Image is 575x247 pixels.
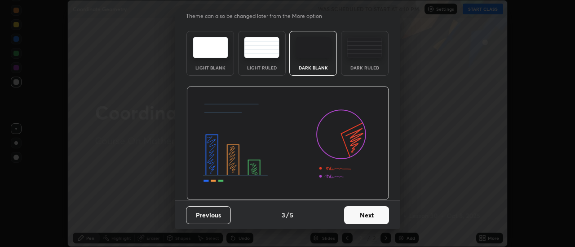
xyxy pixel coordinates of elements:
img: darkTheme.f0cc69e5.svg [296,37,331,58]
div: Light Ruled [244,65,280,70]
h4: 5 [290,210,293,220]
img: lightRuledTheme.5fabf969.svg [244,37,279,58]
img: lightTheme.e5ed3b09.svg [193,37,228,58]
div: Dark Ruled [347,65,383,70]
button: Next [344,206,389,224]
img: darkThemeBanner.d06ce4a2.svg [186,87,389,200]
div: Light Blank [192,65,228,70]
button: Previous [186,206,231,224]
p: Theme can also be changed later from the More option [186,12,332,20]
img: darkRuledTheme.de295e13.svg [347,37,382,58]
h4: 3 [282,210,285,220]
h4: / [286,210,289,220]
div: Dark Blank [295,65,331,70]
